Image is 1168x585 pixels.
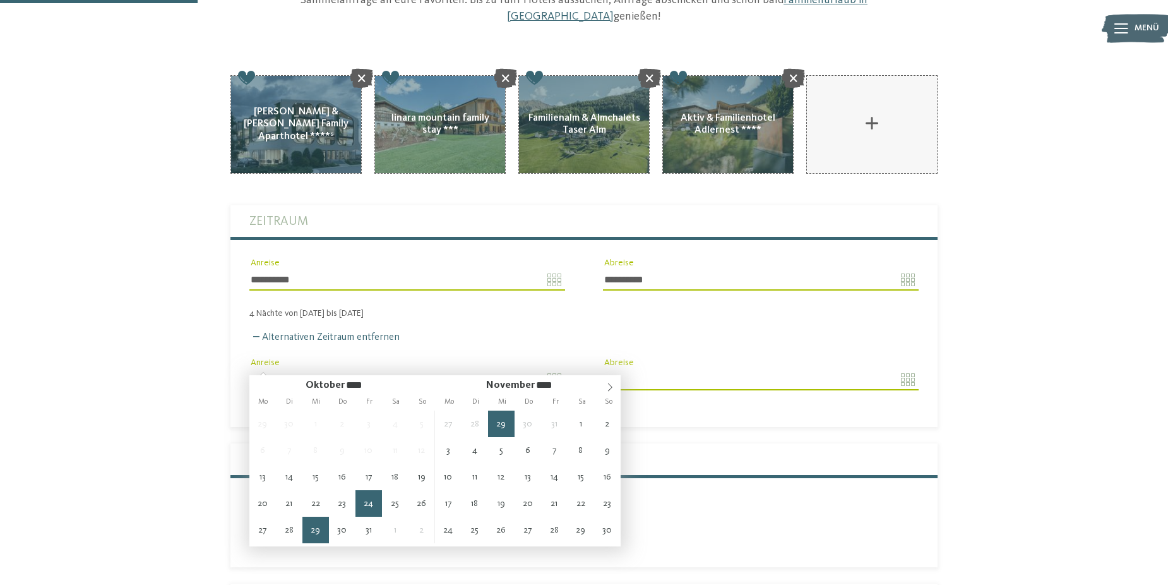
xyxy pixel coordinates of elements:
[249,332,400,342] label: Alternativen Zeitraum entfernen
[435,517,462,543] span: November 24, 2025
[302,398,329,406] span: Mi
[488,464,515,490] span: November 12, 2025
[382,464,408,490] span: Oktober 18, 2025
[276,398,302,406] span: Di
[486,380,535,390] span: November
[249,490,276,517] span: Oktober 20, 2025
[355,490,382,517] span: Oktober 24, 2025
[329,490,355,517] span: Oktober 23, 2025
[488,411,515,437] span: Oktober 29, 2025
[408,490,435,517] span: Oktober 26, 2025
[595,398,622,406] span: So
[355,411,382,437] span: Oktober 3, 2025
[594,437,621,464] span: November 9, 2025
[383,398,409,406] span: Sa
[462,398,489,406] span: Di
[276,490,302,517] span: Oktober 21, 2025
[542,398,569,406] span: Fr
[276,437,302,464] span: Oktober 7, 2025
[515,411,541,437] span: Oktober 30, 2025
[302,490,329,517] span: Oktober 22, 2025
[345,380,383,390] input: Year
[568,517,594,543] span: November 29, 2025
[568,490,594,517] span: November 22, 2025
[515,490,541,517] span: November 20, 2025
[329,398,355,406] span: Do
[594,411,621,437] span: November 2, 2025
[436,398,462,406] span: Mo
[535,380,573,390] input: Year
[462,490,488,517] span: November 18, 2025
[488,437,515,464] span: November 5, 2025
[462,517,488,543] span: November 25, 2025
[329,517,355,543] span: Oktober 30, 2025
[541,517,568,543] span: November 28, 2025
[462,411,488,437] span: Oktober 28, 2025
[329,437,355,464] span: Oktober 9, 2025
[408,517,435,543] span: November 2, 2025
[355,437,382,464] span: Oktober 10, 2025
[302,411,329,437] span: Oktober 1, 2025
[488,517,515,543] span: November 26, 2025
[568,411,594,437] span: November 1, 2025
[382,517,408,543] span: November 1, 2025
[541,411,568,437] span: Oktober 31, 2025
[329,464,355,490] span: Oktober 16, 2025
[568,464,594,490] span: November 15, 2025
[594,490,621,517] span: November 23, 2025
[302,517,329,543] span: Oktober 29, 2025
[488,490,515,517] span: November 19, 2025
[409,398,436,406] span: So
[435,464,462,490] span: November 10, 2025
[594,517,621,543] span: November 30, 2025
[382,490,408,517] span: Oktober 25, 2025
[302,437,329,464] span: Oktober 8, 2025
[355,517,382,543] span: Oktober 31, 2025
[249,517,276,543] span: Oktober 27, 2025
[408,411,435,437] span: Oktober 5, 2025
[355,464,382,490] span: Oktober 17, 2025
[306,380,345,390] span: Oktober
[382,411,408,437] span: Oktober 4, 2025
[462,464,488,490] span: November 11, 2025
[435,490,462,517] span: November 17, 2025
[408,437,435,464] span: Oktober 12, 2025
[382,437,408,464] span: Oktober 11, 2025
[515,517,541,543] span: November 27, 2025
[568,437,594,464] span: November 8, 2025
[249,464,276,490] span: Oktober 13, 2025
[515,437,541,464] span: November 6, 2025
[489,398,515,406] span: Mi
[249,205,919,237] label: Zeitraum
[515,398,542,406] span: Do
[230,308,938,319] div: 4 Nächte von [DATE] bis [DATE]
[249,398,276,406] span: Mo
[276,464,302,490] span: Oktober 14, 2025
[276,411,302,437] span: September 30, 2025
[435,411,462,437] span: Oktober 27, 2025
[541,464,568,490] span: November 14, 2025
[302,464,329,490] span: Oktober 15, 2025
[462,437,488,464] span: November 4, 2025
[541,437,568,464] span: November 7, 2025
[356,398,383,406] span: Fr
[249,437,276,464] span: Oktober 6, 2025
[249,411,276,437] span: September 29, 2025
[329,411,355,437] span: Oktober 2, 2025
[569,398,595,406] span: Sa
[276,517,302,543] span: Oktober 28, 2025
[515,464,541,490] span: November 13, 2025
[408,464,435,490] span: Oktober 19, 2025
[594,464,621,490] span: November 16, 2025
[435,437,462,464] span: November 3, 2025
[541,490,568,517] span: November 21, 2025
